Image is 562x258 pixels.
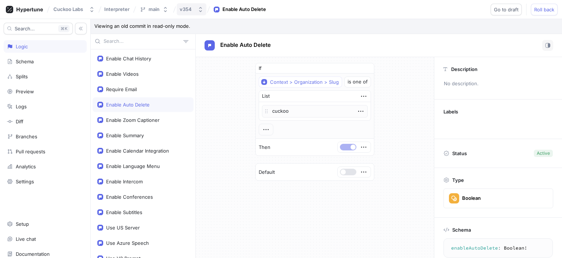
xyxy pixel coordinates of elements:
p: Status [452,148,467,158]
div: main [149,6,160,12]
span: Interpreter [104,7,130,12]
div: Enable Summary [106,132,144,138]
div: Boolean [462,195,481,201]
div: Diff [16,119,23,124]
div: Enable Language Menu [106,163,160,169]
span: Search... [15,26,35,31]
div: Context > Organization > Slug [270,79,339,85]
p: Type [452,177,464,183]
span: Go to draft [494,7,518,12]
div: Logic [16,44,28,49]
div: v354 [180,6,192,12]
div: Enable Chat History [106,56,151,61]
div: Enable Subtitles [106,209,142,215]
button: v354 [177,3,206,15]
div: Require Email [106,86,137,92]
div: List [262,93,270,100]
p: Viewing an old commit in read-only mode. [91,19,562,34]
p: cuckoo [262,105,368,117]
div: Branches [16,134,37,139]
div: Enable Videos [106,71,139,77]
p: Schema [452,227,471,233]
div: Enable Calendar Integration [106,148,169,154]
p: Labels [443,109,458,115]
div: Use US Server [106,225,140,231]
div: Schema [16,59,34,64]
div: Enable Auto Delete [222,6,266,13]
div: Enable Auto Delete [106,102,150,108]
div: Analytics [16,164,36,169]
div: is one of [348,80,368,84]
p: Default [259,169,275,176]
div: Use Azure Speech [106,240,149,246]
p: No description. [441,78,556,90]
p: Description [451,66,477,72]
button: Boolean [443,188,553,208]
textarea: enableAutoDelete: Boolean! [447,242,550,255]
button: Roll back [531,4,558,15]
div: Cuckoo Labs [53,6,83,12]
div: Enable Zoom Captioner [106,117,160,123]
span: Roll back [534,7,554,12]
div: Logs [16,104,27,109]
div: Documentation [16,251,50,257]
button: Context > Organization > Slug [259,76,342,87]
div: Active [537,150,550,157]
div: Splits [16,74,28,79]
p: If [259,65,262,72]
div: Setup [16,221,29,227]
div: Enable Conferences [106,194,153,200]
div: K [58,25,70,32]
div: Live chat [16,236,36,242]
input: Search... [104,38,180,45]
div: Preview [16,89,34,94]
button: Go to draft [491,4,522,15]
div: Pull requests [16,149,45,154]
button: Search...K [4,23,73,34]
button: Cuckoo Labs [50,3,98,15]
button: main [137,3,171,15]
div: Settings [16,179,34,184]
p: Enable Auto Delete [220,41,271,49]
div: Enable Intercom [106,179,143,184]
p: Then [259,144,270,151]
